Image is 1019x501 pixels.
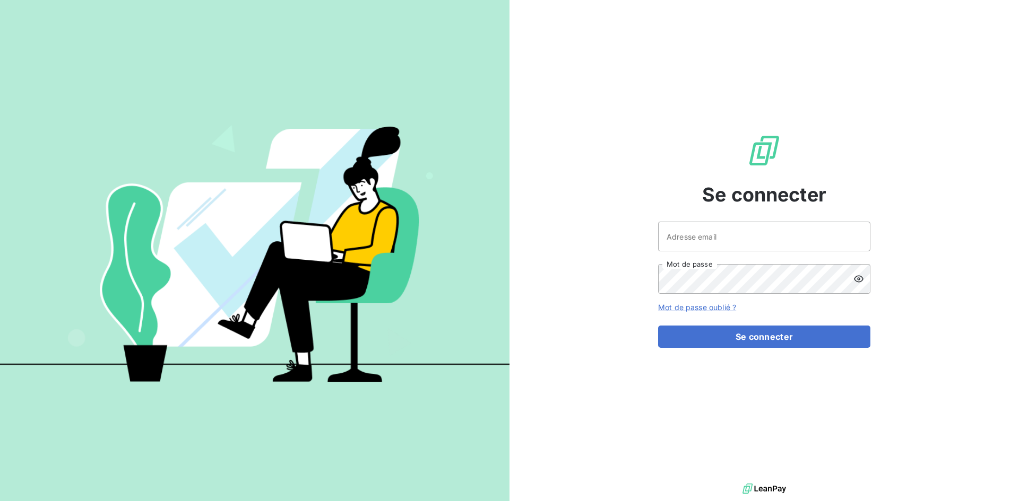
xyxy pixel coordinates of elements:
[658,303,736,312] a: Mot de passe oublié ?
[742,481,786,497] img: logo
[658,222,870,251] input: placeholder
[658,326,870,348] button: Se connecter
[747,134,781,168] img: Logo LeanPay
[702,180,826,209] span: Se connecter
